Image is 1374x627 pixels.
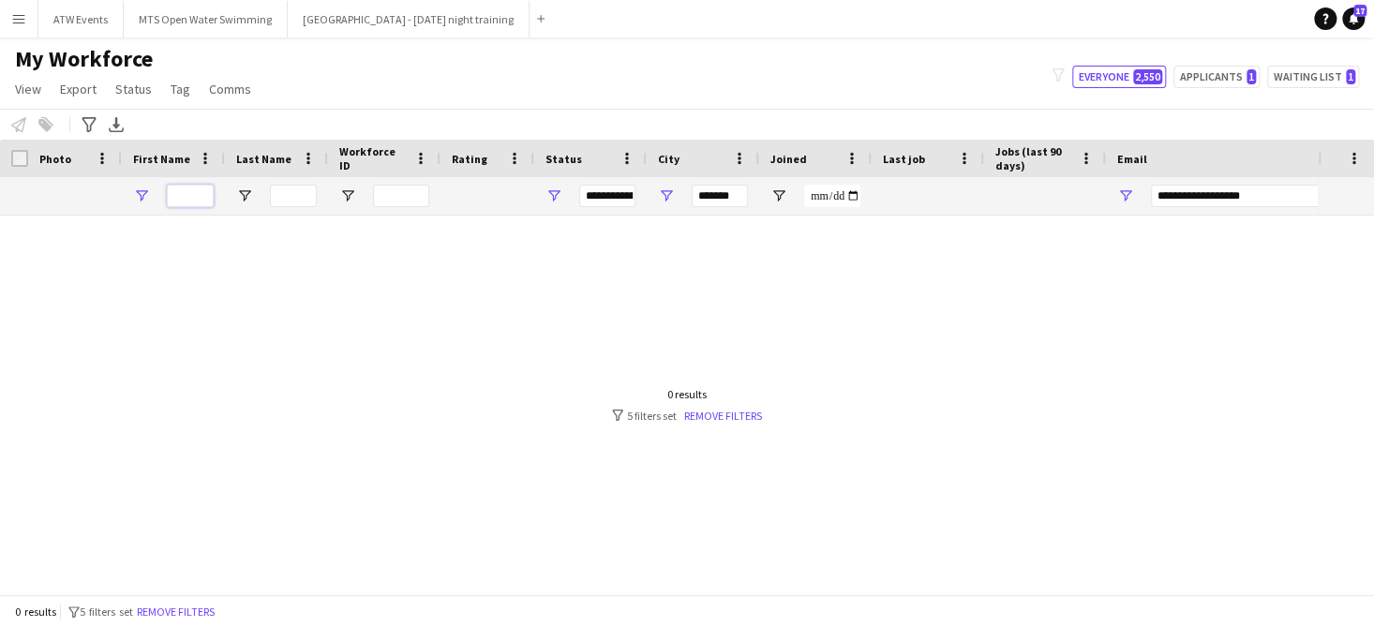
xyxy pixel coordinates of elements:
span: Email [1117,152,1147,166]
input: City Filter Input [692,185,748,207]
app-action-btn: Advanced filters [78,113,100,136]
a: View [7,77,49,101]
span: Workforce ID [339,144,407,172]
span: 17 [1353,5,1367,17]
button: MTS Open Water Swimming [124,1,288,37]
span: 2,550 [1133,69,1162,84]
span: Jobs (last 90 days) [995,144,1072,172]
div: 0 results [612,387,762,401]
button: ATW Events [38,1,124,37]
span: City [658,152,680,166]
input: Column with Header Selection [11,150,28,167]
input: First Name Filter Input [167,185,214,207]
button: Open Filter Menu [770,187,787,204]
span: Last job [883,152,925,166]
span: Joined [770,152,807,166]
span: Tag [171,81,190,97]
button: Open Filter Menu [545,187,562,204]
button: Open Filter Menu [236,187,253,204]
span: First Name [133,152,190,166]
div: 5 filters set [612,409,762,423]
span: View [15,81,41,97]
span: 5 filters set [80,605,133,619]
span: My Workforce [15,45,153,73]
span: Status [115,81,152,97]
span: 1 [1346,69,1355,84]
button: Open Filter Menu [1117,187,1134,204]
input: Workforce ID Filter Input [373,185,429,207]
a: Status [108,77,159,101]
span: Photo [39,152,71,166]
button: Open Filter Menu [658,187,675,204]
span: Comms [209,81,251,97]
button: Applicants1 [1173,66,1260,88]
a: Tag [163,77,198,101]
span: Status [545,152,582,166]
button: Waiting list1 [1267,66,1359,88]
button: [GEOGRAPHIC_DATA] - [DATE] night training [288,1,530,37]
a: Comms [202,77,259,101]
span: Last Name [236,152,291,166]
span: Rating [452,152,487,166]
span: 1 [1247,69,1256,84]
a: 17 [1342,7,1365,30]
a: Remove filters [684,409,762,423]
app-action-btn: Export XLSX [105,113,127,136]
span: Export [60,81,97,97]
button: Open Filter Menu [339,187,356,204]
button: Open Filter Menu [133,187,150,204]
input: Last Name Filter Input [270,185,317,207]
button: Remove filters [133,602,218,622]
a: Export [52,77,104,101]
input: Joined Filter Input [804,185,860,207]
button: Everyone2,550 [1072,66,1166,88]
